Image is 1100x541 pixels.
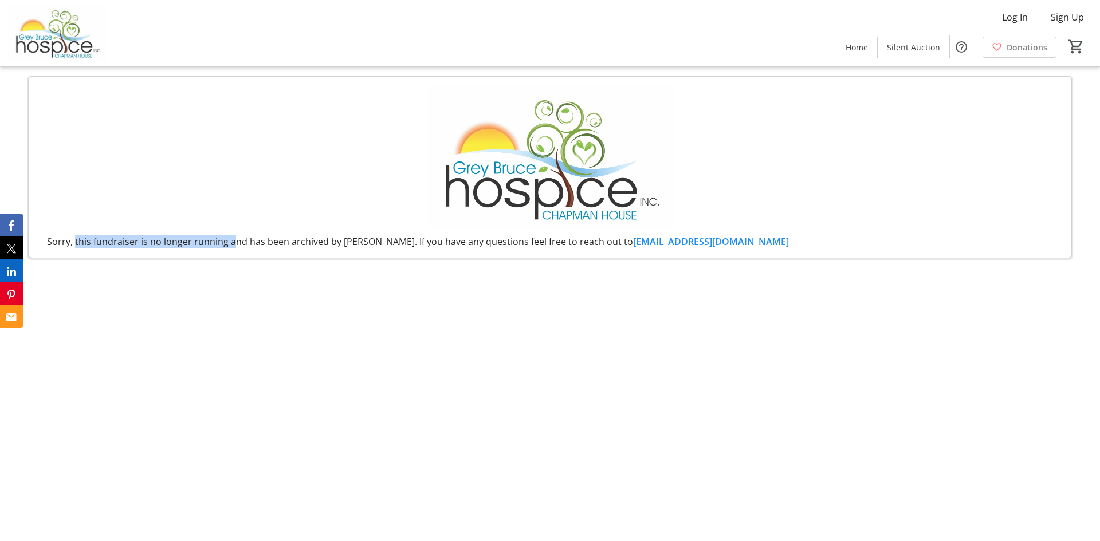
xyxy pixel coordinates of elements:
span: Sign Up [1051,10,1084,24]
button: Log In [993,8,1037,26]
img: Grey Bruce Hospice logo [422,86,678,230]
a: [EMAIL_ADDRESS][DOMAIN_NAME] [633,235,789,248]
a: Home [836,37,877,58]
span: Donations [1007,41,1047,53]
button: Sign Up [1042,8,1093,26]
a: Silent Auction [878,37,949,58]
div: Sorry, this fundraiser is no longer running and has been archived by [PERSON_NAME]. If you have a... [38,235,1062,248]
img: Grey Bruce Hospice's Logo [7,5,109,62]
span: Log In [1002,10,1028,24]
a: Donations [983,37,1056,58]
button: Help [950,35,973,58]
span: Silent Auction [887,41,940,53]
button: Cart [1066,36,1086,57]
span: Home [846,41,868,53]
